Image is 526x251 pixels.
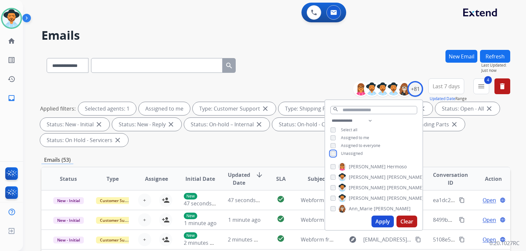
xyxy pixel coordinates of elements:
mat-icon: content_copy [459,217,465,223]
span: Assigned to everyone [341,143,380,148]
p: New [184,232,197,239]
mat-icon: home [8,37,15,45]
span: [PERSON_NAME] [387,195,424,201]
span: 47 seconds ago [228,197,266,204]
span: [PERSON_NAME] [387,174,424,180]
mat-icon: close [485,105,493,113]
span: Webform from [EMAIL_ADDRESS][DOMAIN_NAME] on [DATE] [301,197,450,204]
span: Type [107,175,119,183]
mat-icon: delete [498,82,506,90]
mat-icon: inbox [8,94,15,102]
div: +81 [407,81,423,97]
mat-icon: check_circle [277,215,285,223]
p: New [184,213,197,219]
mat-icon: language [500,217,506,223]
div: Status: New - Reply [112,118,181,131]
span: 2 minutes ago [228,236,263,243]
div: Status: On-hold - Customer [272,118,362,131]
div: Status: On-hold – Internal [184,118,270,131]
mat-icon: menu [477,82,485,90]
span: New - Initial [53,237,84,243]
h2: Emails [41,29,510,42]
p: Emails (53) [41,156,73,164]
mat-icon: arrow_downward [255,171,263,179]
mat-icon: content_copy [415,237,421,242]
span: 2 minutes ago [184,239,219,246]
span: New - Initial [53,197,84,204]
span: Select all [341,127,357,133]
span: Conversation ID [433,171,468,187]
p: New [184,193,197,199]
button: Refresh [480,50,510,63]
span: Unassigned [341,151,363,156]
span: Webform from [EMAIL_ADDRESS][DOMAIN_NAME] on [DATE] [301,236,450,243]
button: Clear [396,216,417,227]
mat-icon: list_alt [8,56,15,64]
span: [PERSON_NAME] [349,195,386,201]
span: Just now [481,68,510,73]
span: Customer Support [96,217,139,224]
mat-icon: person_add [162,236,170,243]
div: Status: On Hold - Servicers [40,134,128,147]
mat-icon: content_copy [459,197,465,203]
p: Applied filters: [40,105,76,113]
span: Open [483,236,496,243]
span: Last Updated: [481,63,510,68]
span: + [143,216,146,224]
mat-icon: check_circle [277,195,285,203]
div: Status: Open - All [435,102,500,115]
span: 47 seconds ago [184,200,222,207]
span: [PERSON_NAME] [349,184,386,191]
span: Assigned to me [341,135,369,140]
mat-icon: close [450,120,458,128]
span: + [143,236,146,243]
span: + [143,196,146,204]
span: SLA [276,175,286,183]
span: [PERSON_NAME] [387,184,424,191]
span: Assignee [145,175,168,183]
mat-icon: search [333,106,339,112]
span: [EMAIL_ADDRESS][DOMAIN_NAME] [363,236,411,243]
mat-icon: close [261,105,269,113]
mat-icon: close [114,136,122,144]
mat-icon: close [255,120,263,128]
mat-icon: search [225,62,233,70]
mat-icon: person_add [162,196,170,204]
mat-icon: check_circle [277,235,285,242]
span: 1 minute ago [228,216,261,223]
span: New - Initial [53,217,84,224]
button: 4 [473,78,489,94]
button: + [138,233,151,246]
mat-icon: close [95,120,103,128]
span: [PERSON_NAME] [374,205,411,212]
mat-icon: close [167,120,175,128]
th: Action [466,167,510,190]
div: Status: New - Initial [40,118,109,131]
div: Type: Shipping Protection [278,102,365,115]
span: Ann_Marie [349,205,372,212]
button: + [138,194,151,207]
span: Initial Date [185,175,215,183]
p: 0.20.1027RC [490,239,519,247]
span: Last 7 days [433,85,460,88]
div: Selected agents: 1 [78,102,136,115]
span: Open [483,196,496,204]
span: 1 minute ago [184,220,217,227]
span: [PERSON_NAME] [349,174,386,180]
div: Type: Customer Support [193,102,276,115]
button: New Email [445,50,477,63]
span: Webform from [EMAIL_ADDRESS][DOMAIN_NAME] on [DATE] [301,216,450,223]
span: Subject [308,175,327,183]
button: + [138,213,151,226]
span: Open [483,216,496,224]
button: Updated Date [430,96,455,101]
span: Hermoso [387,163,407,170]
button: Last 7 days [428,78,464,94]
span: [PERSON_NAME] [349,163,386,170]
img: avatar [2,9,21,28]
span: Customer Support [96,237,139,243]
span: 4 [484,76,492,84]
div: Assigned to me [139,102,190,115]
span: Updated Date [228,171,250,187]
span: Status [60,175,77,183]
